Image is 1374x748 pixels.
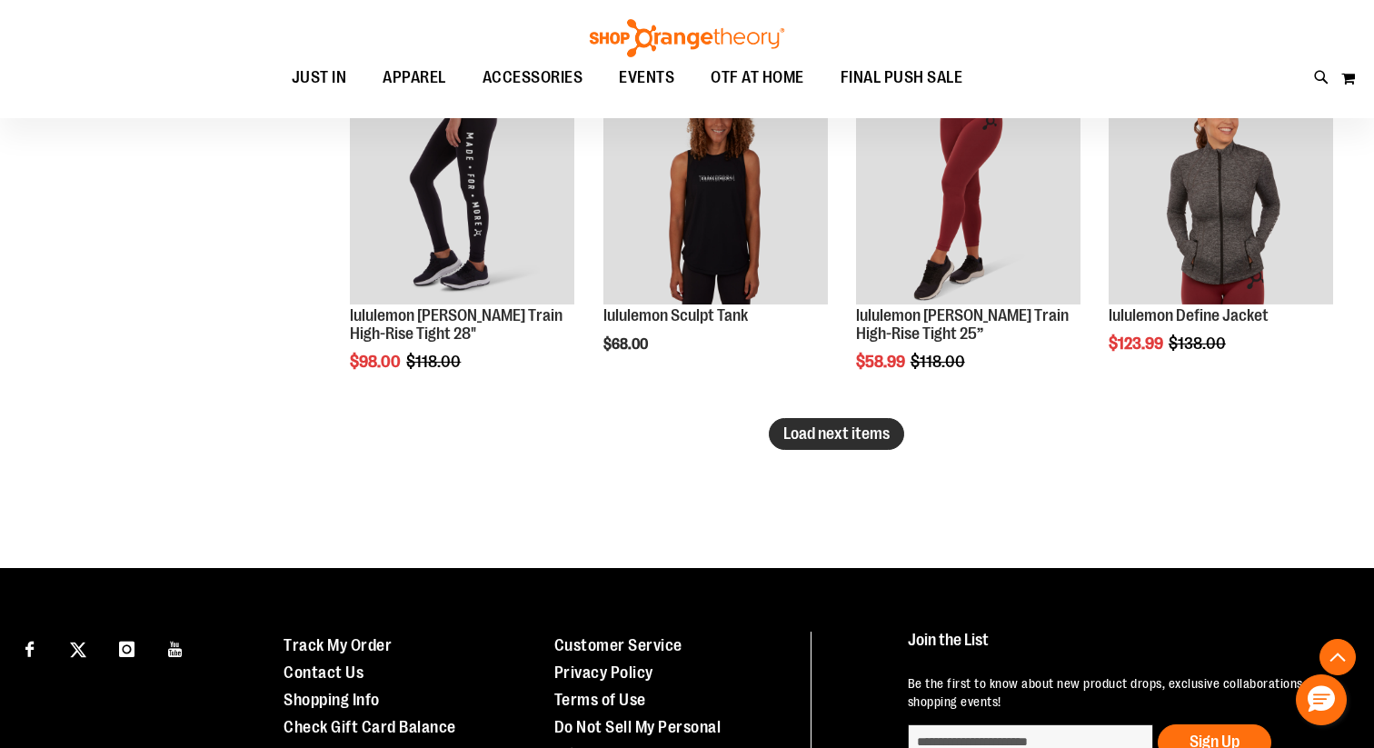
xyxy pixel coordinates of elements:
span: Load next items [783,424,890,443]
a: EVENTS [601,57,692,99]
span: $123.99 [1109,334,1166,353]
span: $98.00 [350,353,403,371]
a: Check Gift Card Balance [284,718,456,736]
a: Track My Order [284,636,392,654]
div: product [1100,71,1342,399]
span: $118.00 [406,353,463,371]
span: $68.00 [603,336,651,353]
a: FINAL PUSH SALE [822,57,981,99]
button: Hello, have a question? Let’s chat. [1296,674,1347,725]
div: product [847,71,1090,417]
a: lululemon Sculpt Tank [603,306,748,324]
a: Product image for lululemon Sculpt Tank [603,80,828,307]
span: JUST IN [292,57,347,98]
span: OTF AT HOME [711,57,804,98]
a: OTF AT HOME [692,57,822,99]
a: Product image for lululemon Wunder Train High-Rise Tight 28"SALE [350,80,574,307]
span: FINAL PUSH SALE [841,57,963,98]
a: Contact Us [284,663,363,682]
img: Shop Orangetheory [587,19,787,57]
a: Visit our Youtube page [160,632,192,663]
button: Load next items [769,418,904,450]
span: EVENTS [619,57,674,98]
img: Product image for lululemon Sculpt Tank [603,80,828,304]
a: APPAREL [364,57,464,98]
a: Visit our Instagram page [111,632,143,663]
span: $58.99 [856,353,908,371]
a: Visit our Facebook page [14,632,45,663]
a: Visit our X page [63,632,95,663]
div: product [341,71,583,417]
a: Terms of Use [554,691,646,709]
img: Product image for lululemon Wunder Train High-Rise Tight 25” [856,80,1080,304]
span: APPAREL [383,57,446,98]
img: Twitter [70,642,86,658]
img: product image for 1529891 [1109,80,1333,304]
a: Customer Service [554,636,682,654]
a: product image for 1529891SALE [1109,80,1333,307]
h4: Join the List [908,632,1339,665]
a: JUST IN [274,57,365,99]
a: lululemon Define Jacket [1109,306,1269,324]
span: $138.00 [1169,334,1229,353]
a: ACCESSORIES [464,57,602,99]
a: Shopping Info [284,691,380,709]
a: Privacy Policy [554,663,653,682]
div: product [594,71,837,399]
a: lululemon [PERSON_NAME] Train High-Rise Tight 25” [856,306,1069,343]
img: Product image for lululemon Wunder Train High-Rise Tight 28" [350,80,574,304]
a: lululemon [PERSON_NAME] Train High-Rise Tight 28" [350,306,563,343]
a: Product image for lululemon Wunder Train High-Rise Tight 25”SALE [856,80,1080,307]
p: Be the first to know about new product drops, exclusive collaborations, and shopping events! [908,674,1339,711]
span: $118.00 [911,353,968,371]
button: Back To Top [1319,639,1356,675]
span: ACCESSORIES [483,57,583,98]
